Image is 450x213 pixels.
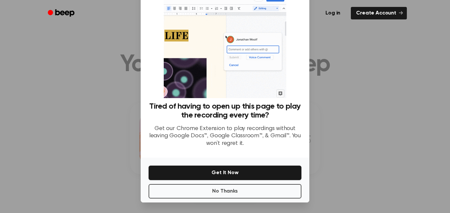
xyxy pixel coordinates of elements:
a: Log in [319,6,347,21]
a: Beep [43,7,80,20]
p: Get our Chrome Extension to play recordings without leaving Google Docs™, Google Classroom™, & Gm... [149,125,301,147]
button: No Thanks [149,184,301,199]
h3: Tired of having to open up this page to play the recording every time? [149,102,301,120]
button: Get It Now [149,166,301,180]
a: Create Account [351,7,407,19]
